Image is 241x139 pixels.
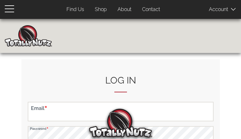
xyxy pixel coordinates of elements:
a: Contact [137,3,165,16]
a: Shop [90,3,112,16]
input: Email [28,102,214,121]
a: Find Us [62,3,89,16]
a: About [113,3,136,16]
h2: Log in [28,75,214,92]
img: Totally Nutz Logo [89,109,152,137]
img: Home [5,25,52,47]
